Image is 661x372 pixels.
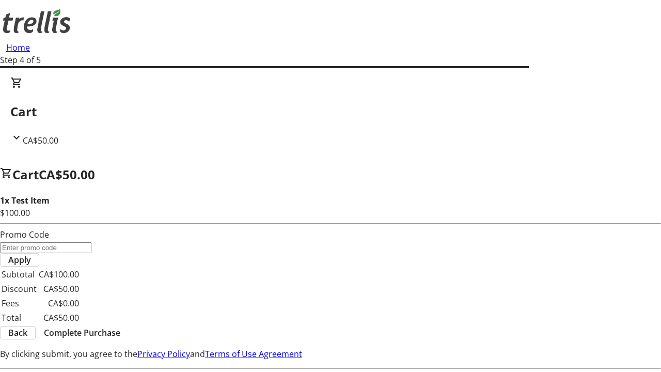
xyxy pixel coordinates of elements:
[44,327,120,339] span: Complete Purchase
[38,268,80,281] td: CA$100.00
[39,166,95,183] span: CA$50.00
[10,76,651,147] div: CartCA$50.00
[1,282,37,296] td: Discount
[23,135,58,146] span: CA$50.00
[36,327,129,339] button: Complete Purchase
[8,327,27,339] span: Back
[8,254,31,266] span: Apply
[1,311,37,324] td: Total
[12,166,39,183] span: Cart
[10,102,651,121] h2: Cart
[38,297,80,310] td: CA$0.00
[1,297,37,310] td: Fees
[38,311,80,324] td: CA$50.00
[1,268,37,281] td: Subtotal
[205,348,302,360] a: Terms of Use Agreement
[38,282,80,296] td: CA$50.00
[137,348,190,360] a: Privacy Policy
